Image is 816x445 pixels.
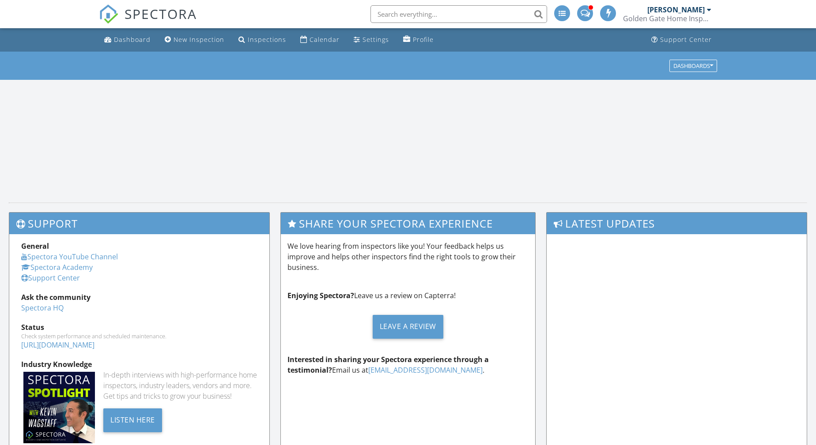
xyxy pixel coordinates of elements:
div: In-depth interviews with high-performance home inspectors, industry leaders, vendors and more. Ge... [103,370,257,401]
div: [PERSON_NAME] [647,5,705,14]
h3: Support [9,213,269,234]
a: Inspections [235,32,290,48]
a: Leave a Review [287,308,529,345]
div: Calendar [310,35,340,44]
div: Profile [413,35,434,44]
a: Calendar [297,32,343,48]
a: Listen Here [103,415,162,424]
div: Dashboard [114,35,151,44]
a: [URL][DOMAIN_NAME] [21,340,94,350]
div: Dashboards [673,63,713,69]
a: Spectora YouTube Channel [21,252,118,262]
a: Settings [350,32,393,48]
h3: Share Your Spectora Experience [281,213,536,234]
h3: Latest Updates [547,213,807,234]
p: Leave us a review on Capterra! [287,290,529,301]
a: New Inspection [161,32,228,48]
div: Support Center [660,35,712,44]
div: Status [21,322,257,333]
strong: Enjoying Spectora? [287,291,354,300]
div: Check system performance and scheduled maintenance. [21,333,257,340]
a: Support Center [21,273,80,283]
a: [EMAIL_ADDRESS][DOMAIN_NAME] [368,365,483,375]
div: Industry Knowledge [21,359,257,370]
p: Email us at . [287,354,529,375]
strong: Interested in sharing your Spectora experience through a testimonial? [287,355,489,375]
div: Leave a Review [373,315,443,339]
button: Dashboards [669,60,717,72]
div: Golden Gate Home Inspections [623,14,711,23]
p: We love hearing from inspectors like you! Your feedback helps us improve and helps other inspecto... [287,241,529,273]
div: Settings [363,35,389,44]
div: New Inspection [174,35,224,44]
strong: General [21,241,49,251]
span: SPECTORA [125,4,197,23]
a: Support Center [648,32,715,48]
div: Listen Here [103,408,162,432]
a: Spectora HQ [21,303,64,313]
div: Inspections [248,35,286,44]
a: Spectora Academy [21,262,93,272]
div: Ask the community [21,292,257,303]
input: Search everything... [370,5,547,23]
a: Profile [400,32,437,48]
img: Spectoraspolightmain [23,372,95,443]
img: The Best Home Inspection Software - Spectora [99,4,118,24]
a: Dashboard [101,32,154,48]
a: SPECTORA [99,12,197,30]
